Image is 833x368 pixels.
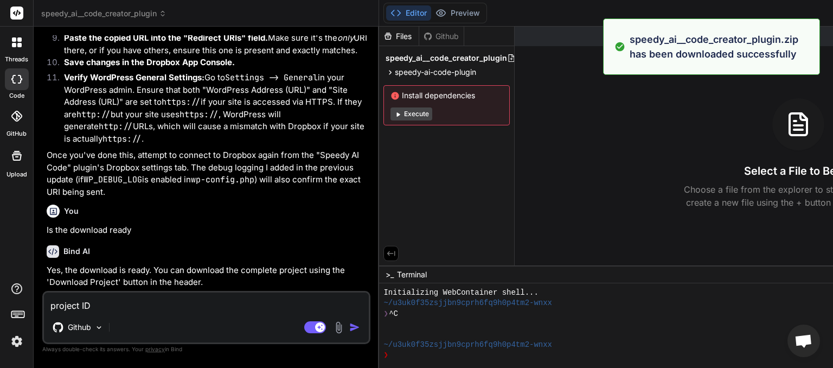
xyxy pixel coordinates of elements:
[42,344,370,354] p: Always double-check its answers. Your in Bind
[630,32,813,61] p: speedy_ai__code_creator_plugin.zip has been downloaded successfully
[44,293,369,312] textarea: project ID
[63,246,90,257] h6: Bind AI
[383,309,389,319] span: ❯
[162,97,201,107] code: https://
[332,321,345,334] img: attachment
[7,129,27,138] label: GitHub
[386,269,394,280] span: >_
[383,288,538,298] span: Initializing WebContainer shell...
[64,33,268,43] strong: Paste the copied URL into the "Redirect URIs" field.
[431,5,484,21] button: Preview
[386,53,507,64] span: speedy_ai__code_creator_plugin
[9,91,24,100] label: code
[390,90,503,101] span: Install dependencies
[99,121,133,132] code: http://
[64,72,204,83] strong: Verify WordPress General Settings:
[386,5,431,21] button: Editor
[64,57,235,67] strong: Save changes in the Dropbox App Console.
[41,8,166,19] span: speedy_ai__code_creator_plugin
[383,298,552,308] span: ~/u3uk0f35zsjjbn9cprh6fq9h0p4tm2-wnxx
[7,170,27,179] label: Upload
[84,174,142,185] code: WP_DEBUG_LOG
[383,350,389,360] span: ❯
[383,340,552,350] span: ~/u3uk0f35zsjjbn9cprh6fq9h0p4tm2-wnxx
[68,322,91,333] p: Github
[225,72,318,83] code: Settings -> General
[64,206,79,217] h6: You
[5,55,28,64] label: threads
[419,31,464,42] div: Github
[55,32,368,56] li: Make sure it's the URI there, or if you have others, ensure this one is present and exactly matches.
[390,107,432,120] button: Execute
[397,269,427,280] span: Terminal
[379,31,419,42] div: Files
[94,323,104,332] img: Pick Models
[47,224,368,237] p: Is the download ready
[180,109,219,120] code: https://
[145,346,165,352] span: privacy
[337,33,354,43] em: only
[47,264,368,289] p: Yes, the download is ready. You can download the complete project using the 'Download Project' bu...
[389,309,398,319] span: ^C
[55,72,368,145] li: Go to in your WordPress admin. Ensure that both "WordPress Address (URL)" and "Site Address (URL)...
[614,32,625,61] img: alert
[191,174,254,185] code: wp-config.php
[395,67,476,78] span: speedy-ai-code-plugin
[102,134,142,144] code: https://
[787,325,820,357] a: Open chat
[47,149,368,198] p: Once you've done this, attempt to connect to Dropbox again from the "Speedy AI Code" plugin's Dro...
[76,109,111,120] code: http://
[8,332,26,351] img: settings
[349,322,360,333] img: icon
